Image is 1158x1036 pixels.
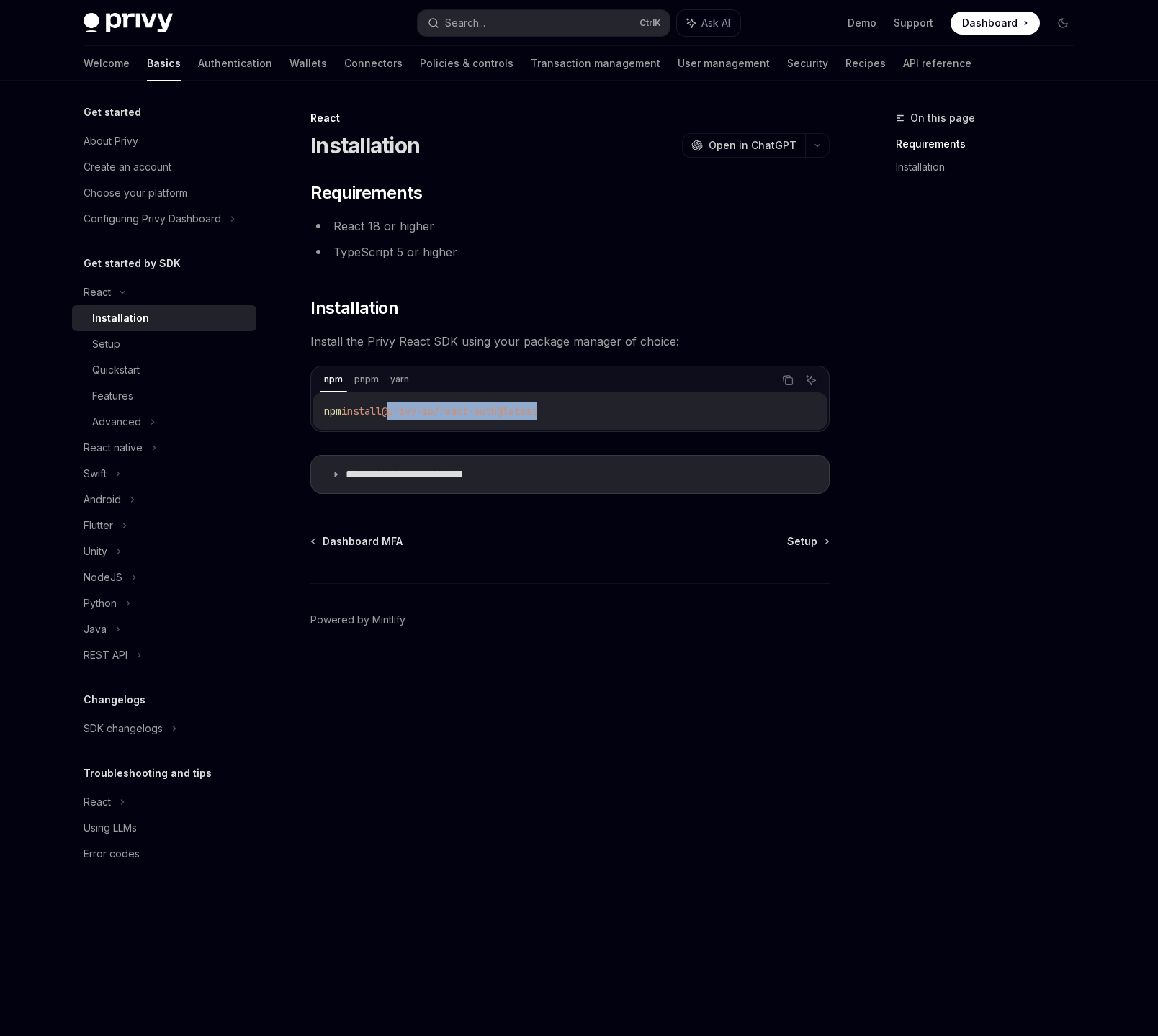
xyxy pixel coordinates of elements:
[84,184,187,202] div: Choose your platform
[787,534,817,549] span: Setup
[84,158,171,176] div: Create an account
[418,10,670,36] button: Search...CtrlK
[147,46,181,81] a: Basics
[84,720,163,737] div: SDK changelogs
[420,46,513,81] a: Policies & controls
[310,132,420,158] h1: Installation
[677,10,740,36] button: Ask AI
[896,132,1086,156] a: Requirements
[787,534,828,549] a: Setup
[709,138,796,153] span: Open in ChatGPT
[386,371,413,388] div: yarn
[72,331,256,357] a: Setup
[310,181,422,204] span: Requirements
[951,12,1040,35] a: Dashboard
[894,16,933,30] a: Support
[323,534,403,549] span: Dashboard MFA
[1051,12,1074,35] button: Toggle dark mode
[382,405,537,418] span: @privy-io/react-auth@latest
[910,109,975,127] span: On this page
[72,305,256,331] a: Installation
[72,154,256,180] a: Create an account
[678,46,770,81] a: User management
[84,465,107,482] div: Swift
[84,793,111,811] div: React
[84,255,181,272] h5: Get started by SDK
[84,819,137,837] div: Using LLMs
[787,46,828,81] a: Security
[310,331,830,351] span: Install the Privy React SDK using your package manager of choice:
[84,491,121,508] div: Android
[84,765,212,782] h5: Troubleshooting and tips
[84,46,130,81] a: Welcome
[92,413,141,431] div: Advanced
[84,132,138,150] div: About Privy
[84,284,111,301] div: React
[350,371,383,388] div: pnpm
[310,242,830,262] li: TypeScript 5 or higher
[310,613,405,627] a: Powered by Mintlify
[72,815,256,841] a: Using LLMs
[445,14,485,32] div: Search...
[845,46,886,81] a: Recipes
[324,405,341,418] span: npm
[896,156,1086,179] a: Installation
[84,517,113,534] div: Flutter
[72,357,256,383] a: Quickstart
[903,46,971,81] a: API reference
[778,371,797,389] button: Copy the contents from the code block
[84,210,221,228] div: Configuring Privy Dashboard
[92,387,133,405] div: Features
[312,534,403,549] a: Dashboard MFA
[320,371,347,388] div: npm
[84,691,145,708] h5: Changelogs
[72,128,256,154] a: About Privy
[310,297,398,320] span: Installation
[341,405,382,418] span: install
[84,13,173,33] img: dark logo
[84,569,122,586] div: NodeJS
[84,621,107,638] div: Java
[682,133,805,158] button: Open in ChatGPT
[289,46,327,81] a: Wallets
[701,16,730,30] span: Ask AI
[531,46,660,81] a: Transaction management
[639,17,661,29] span: Ctrl K
[84,543,107,560] div: Unity
[72,383,256,409] a: Features
[92,361,140,379] div: Quickstart
[72,180,256,206] a: Choose your platform
[84,647,127,664] div: REST API
[848,16,876,30] a: Demo
[72,841,256,867] a: Error codes
[962,16,1018,30] span: Dashboard
[92,310,149,327] div: Installation
[198,46,272,81] a: Authentication
[84,104,141,121] h5: Get started
[344,46,403,81] a: Connectors
[310,216,830,236] li: React 18 or higher
[310,111,830,125] div: React
[802,371,820,389] button: Ask AI
[92,335,120,353] div: Setup
[84,439,143,456] div: React native
[84,845,140,862] div: Error codes
[84,595,117,612] div: Python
